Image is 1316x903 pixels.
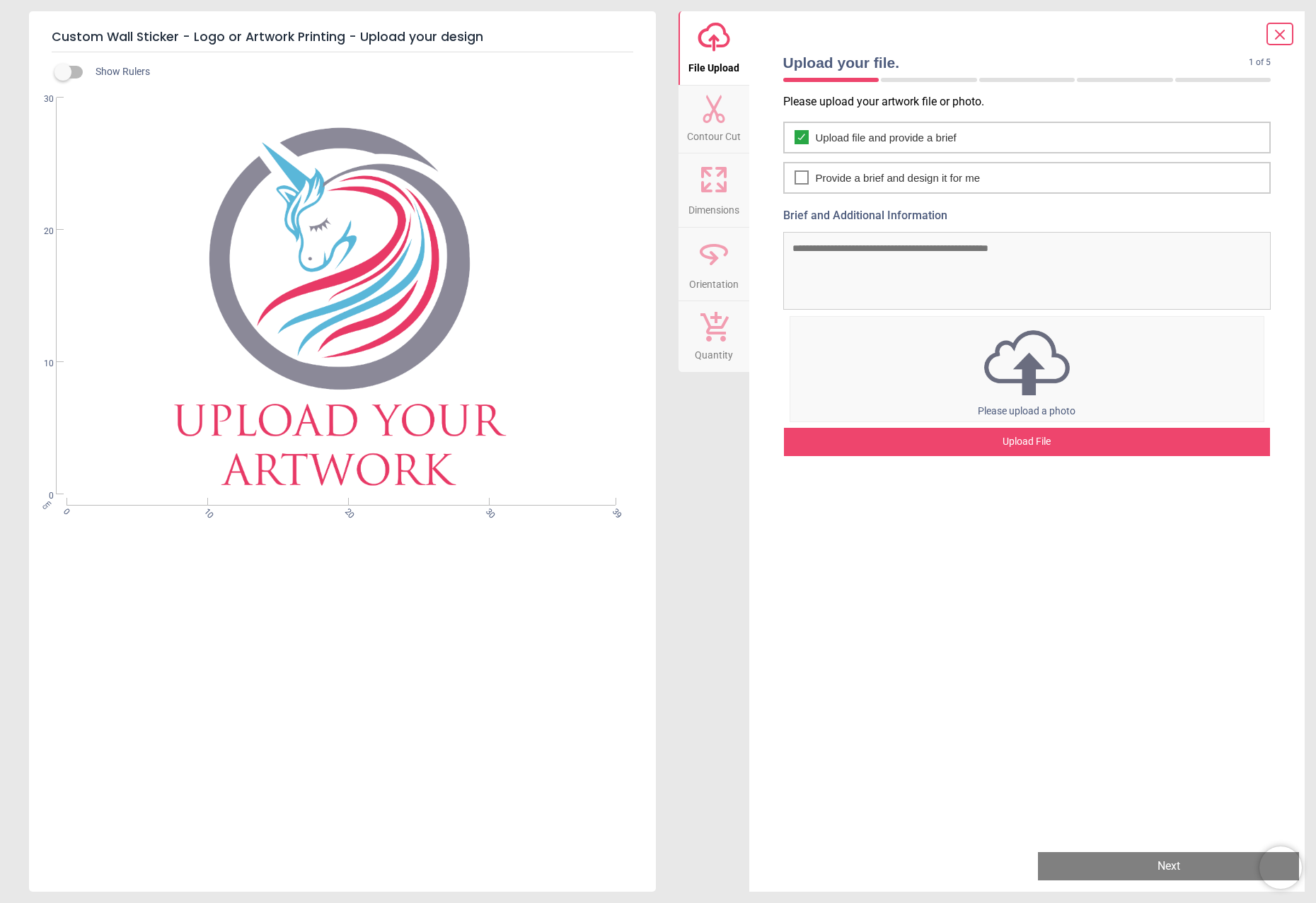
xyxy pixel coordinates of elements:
span: Orientation [689,271,739,292]
span: 39 [609,506,618,515]
span: 30 [27,93,54,105]
img: upload icon [790,326,1264,400]
span: Dimensions [688,197,739,218]
button: Quantity [679,301,749,372]
span: Contour Cut [687,123,741,144]
p: Please upload your artwork file or photo. [783,94,1283,110]
iframe: Brevo live chat [1259,846,1302,889]
span: 1 of 5 [1249,57,1271,69]
span: Please upload a photo [978,405,1075,416]
button: Orientation [679,228,749,301]
span: 10 [201,506,210,515]
span: 20 [342,506,351,515]
span: 20 [27,226,54,238]
button: File Upload [679,11,749,85]
span: 10 [27,358,54,370]
span: Provide a brief and design it for me [816,170,981,185]
label: Brief and Additional Information [783,208,1271,223]
div: Upload File [784,428,1271,456]
span: 0 [27,490,54,502]
span: File Upload [688,54,739,76]
span: Quantity [695,342,733,363]
div: Show Rulers [63,64,656,81]
span: Upload your file. [783,52,1249,73]
span: cm [40,499,53,511]
button: Next [1038,852,1299,880]
span: 30 [483,506,492,515]
span: Upload file and provide a brief [816,130,957,145]
span: 0 [60,506,69,515]
button: Contour Cut [679,86,749,153]
button: Dimensions [679,153,749,227]
h5: Custom Wall Sticker - Logo or Artwork Printing - Upload your design [52,23,633,52]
